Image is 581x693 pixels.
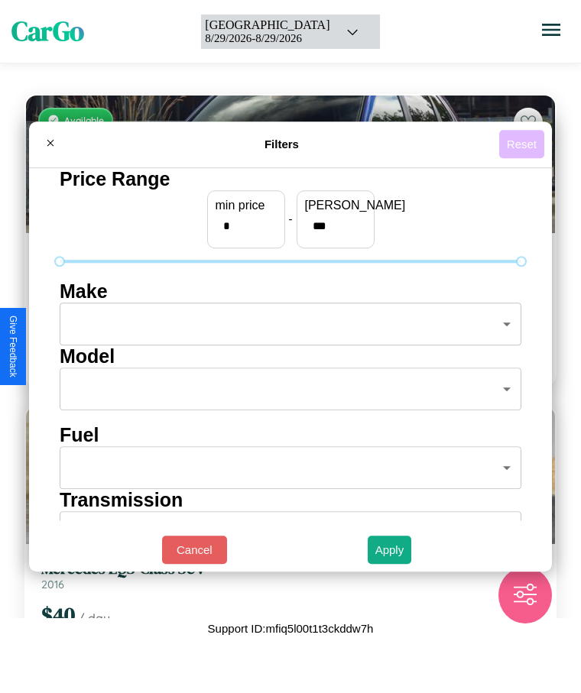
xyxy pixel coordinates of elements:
h4: Fuel [60,424,521,446]
h4: Make [60,280,521,303]
span: $ 40 [41,601,75,630]
span: Available [64,115,104,126]
button: Reset [499,130,544,158]
div: 8 / 29 / 2026 - 8 / 29 / 2026 [205,32,329,45]
h4: Model [60,345,521,368]
button: Apply [368,536,412,564]
span: / day [78,610,110,626]
h4: Transmission [60,489,521,511]
a: Mercedes EQS-Class SUV2016 [41,559,540,591]
div: [GEOGRAPHIC_DATA] [205,18,329,32]
h4: Price Range [60,168,521,190]
h4: Filters [64,138,499,151]
p: Support ID: mfiq5l00t1t3ckddw7h [208,618,374,639]
span: CarGo [11,13,84,50]
span: 2016 [41,578,64,591]
div: Give Feedback [8,316,18,377]
label: min price [216,199,277,212]
button: Cancel [162,536,227,564]
label: [PERSON_NAME] [305,199,366,212]
p: - [289,209,293,229]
